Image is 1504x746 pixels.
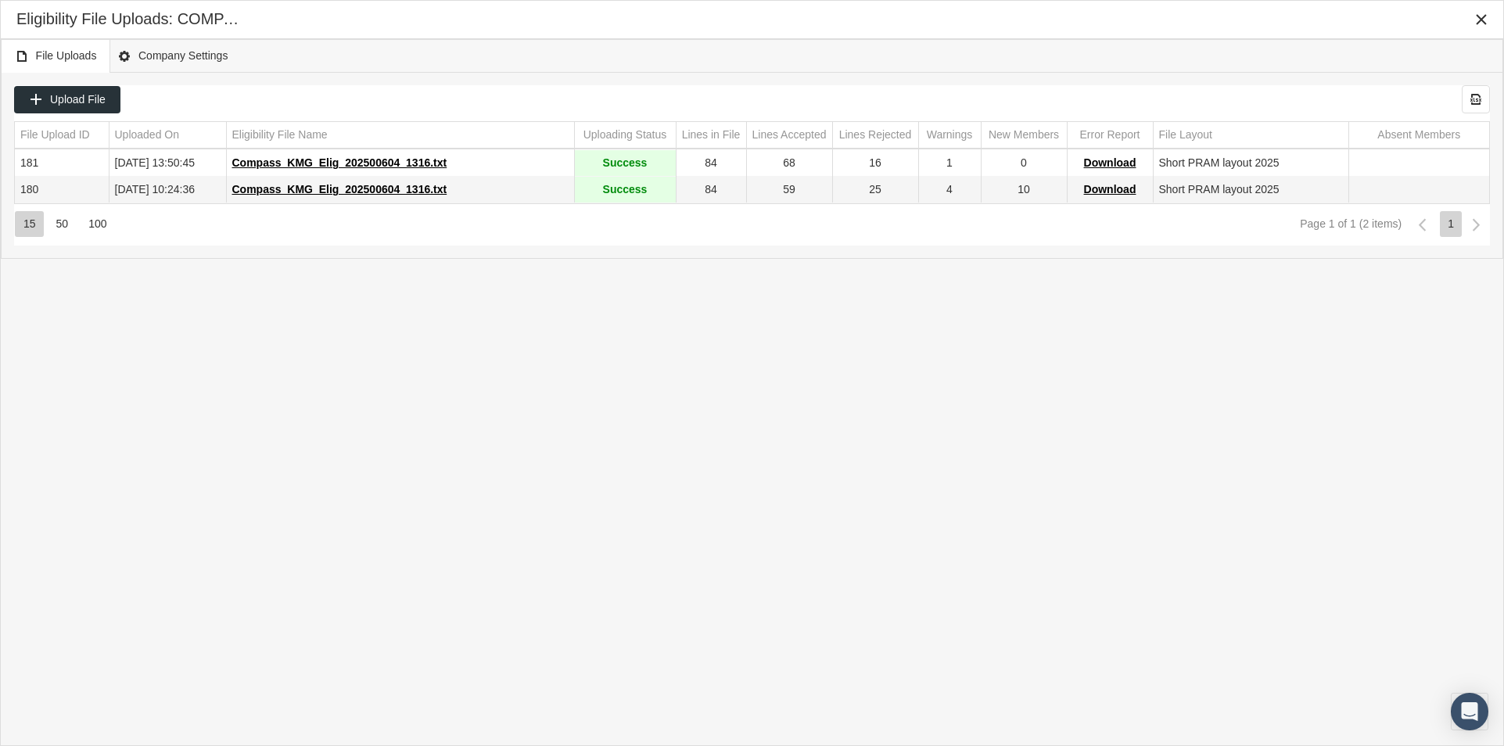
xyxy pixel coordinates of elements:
div: Eligibility File Name [232,127,328,142]
div: Items per page: 15 [15,211,44,237]
div: Previous Page [1409,211,1436,239]
td: Column Uploading Status [574,122,676,149]
td: Column Warnings [918,122,981,149]
td: 84 [676,150,746,177]
div: Close [1467,5,1495,34]
td: Column New Members [981,122,1067,149]
div: File Layout [1159,127,1212,142]
div: Export all data to Excel [1462,85,1490,113]
div: Next Page [1463,211,1490,239]
div: Upload File [14,86,120,113]
td: Column File Upload ID [15,122,109,149]
div: Warnings [927,127,973,142]
div: Lines in File [682,127,741,142]
span: Upload File [50,93,106,106]
td: Column Lines Accepted [746,122,832,149]
div: Data grid toolbar [14,85,1490,113]
div: Items per page: 100 [80,211,114,237]
span: Download [1084,183,1136,195]
td: Column Absent Members [1348,122,1489,149]
div: Uploaded On [115,127,180,142]
td: Column Error Report [1067,122,1153,149]
td: Short PRAM layout 2025 [1153,177,1348,203]
td: 180 [15,177,109,203]
td: Short PRAM layout 2025 [1153,150,1348,177]
div: New Members [989,127,1059,142]
td: 84 [676,177,746,203]
td: Column Eligibility File Name [226,122,574,149]
td: 25 [832,177,918,203]
td: 68 [746,150,832,177]
td: [DATE] 13:50:45 [109,150,226,177]
td: 1 [918,150,981,177]
div: Lines Accepted [752,127,827,142]
td: Column Lines Rejected [832,122,918,149]
div: Eligibility File Uploads: COMPASS [16,9,245,30]
td: Success [574,150,676,177]
td: 4 [918,177,981,203]
td: 16 [832,150,918,177]
span: Compass_KMG_Elig_202500604_1316.txt [232,183,447,195]
span: File Uploads [15,46,97,66]
div: Absent Members [1377,127,1460,142]
td: 10 [981,177,1067,203]
td: [DATE] 10:24:36 [109,177,226,203]
div: Lines Rejected [839,127,912,142]
td: 0 [981,150,1067,177]
div: Items per page: 50 [48,211,77,237]
td: Column Lines in File [676,122,746,149]
td: Success [574,177,676,203]
div: Data grid [14,85,1490,246]
div: Open Intercom Messenger [1451,693,1488,730]
span: Download [1084,156,1136,169]
span: Company Settings [117,46,228,66]
div: Error Report [1079,127,1140,142]
div: Page 1 of 1 (2 items) [1300,217,1402,230]
div: Page Navigation [14,203,1490,246]
div: Uploading Status [583,127,667,142]
span: Compass_KMG_Elig_202500604_1316.txt [232,156,447,169]
td: Column File Layout [1153,122,1348,149]
div: Page 1 [1440,211,1462,237]
td: 181 [15,150,109,177]
td: Column Uploaded On [109,122,226,149]
td: 59 [746,177,832,203]
div: File Upload ID [20,127,90,142]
